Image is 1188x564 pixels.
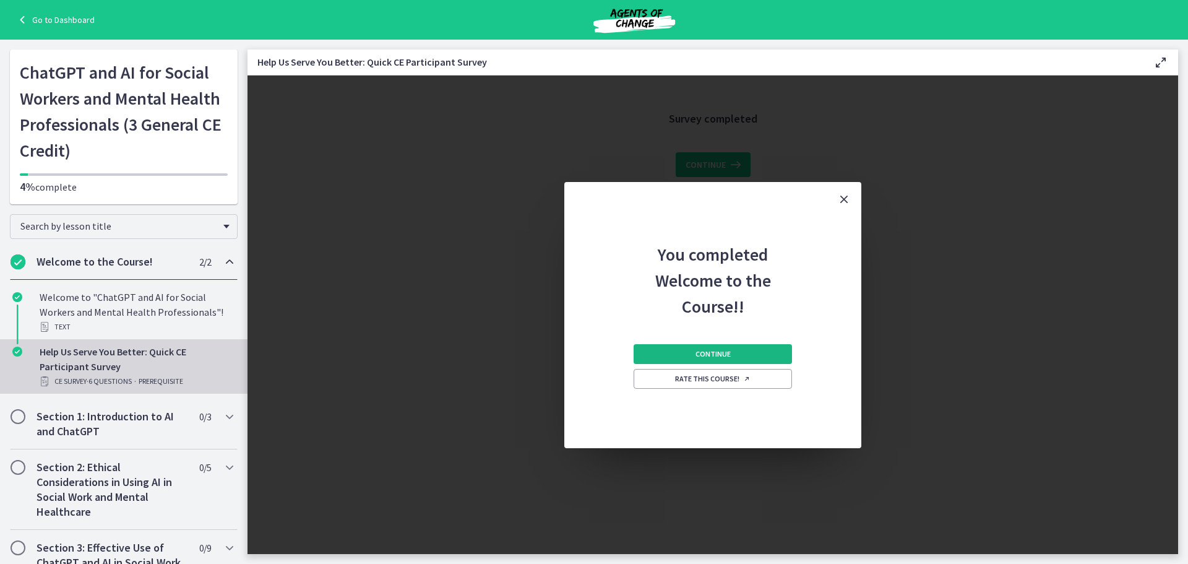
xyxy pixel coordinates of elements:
[634,369,792,389] a: Rate this course! Opens in a new window
[37,409,187,439] h2: Section 1: Introduction to AI and ChatGPT
[695,349,731,359] span: Continue
[827,182,861,217] button: Close
[634,344,792,364] button: Continue
[40,374,233,389] div: CE Survey
[20,220,217,232] span: Search by lesson title
[743,375,751,383] i: Opens in a new window
[40,344,233,389] div: Help Us Serve You Better: Quick CE Participant Survey
[15,12,95,27] a: Go to Dashboard
[12,292,22,302] i: Completed
[40,290,233,334] div: Welcome to "ChatGPT and AI for Social Workers and Mental Health Professionals"!
[11,254,25,269] i: Completed
[20,180,35,194] span: 4%
[199,540,211,555] span: 0 / 9
[134,374,136,389] span: ·
[631,217,794,319] h2: You completed Welcome to the Course!!
[37,460,187,519] h2: Section 2: Ethical Considerations in Using AI in Social Work and Mental Healthcare
[87,374,132,389] span: · 6 Questions
[20,180,228,194] p: complete
[560,5,708,35] img: Agents of Change
[199,460,211,475] span: 0 / 5
[199,254,211,269] span: 2 / 2
[12,347,22,357] i: Completed
[139,374,183,389] span: PREREQUISITE
[37,254,187,269] h2: Welcome to the Course!
[257,54,1134,69] h3: Help Us Serve You Better: Quick CE Participant Survey
[20,59,228,163] h1: ChatGPT and AI for Social Workers and Mental Health Professionals (3 General CE Credit)
[40,319,233,334] div: Text
[10,214,238,239] div: Search by lesson title
[675,374,751,384] span: Rate this course!
[199,409,211,424] span: 0 / 3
